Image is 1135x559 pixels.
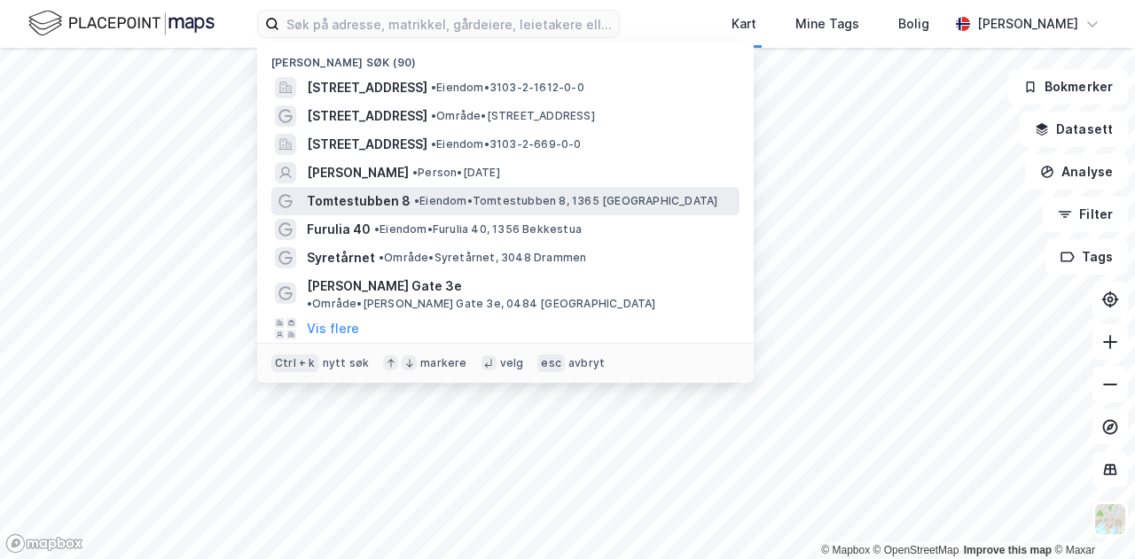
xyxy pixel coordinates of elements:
[307,219,371,240] span: Furulia 40
[568,356,605,370] div: avbryt
[257,42,754,74] div: [PERSON_NAME] søk (90)
[414,194,419,207] span: •
[279,11,619,37] input: Søk på adresse, matrikkel, gårdeiere, leietakere eller personer
[873,544,959,556] a: OpenStreetMap
[307,297,312,310] span: •
[412,166,418,179] span: •
[964,544,1052,556] a: Improve this map
[307,247,375,268] span: Syretårnet
[414,194,717,208] span: Eiendom • Tomtestubben 8, 1365 [GEOGRAPHIC_DATA]
[1043,197,1128,232] button: Filter
[379,251,384,264] span: •
[1008,69,1128,105] button: Bokmerker
[431,81,436,94] span: •
[431,109,436,122] span: •
[28,8,215,39] img: logo.f888ab2527a4732fd821a326f86c7f29.svg
[431,81,584,95] span: Eiendom • 3103-2-1612-0-0
[537,354,565,372] div: esc
[821,544,870,556] a: Mapbox
[379,251,586,265] span: Område • Syretårnet, 3048 Drammen
[374,222,582,237] span: Eiendom • Furulia 40, 1356 Bekkestua
[1020,112,1128,147] button: Datasett
[307,134,427,155] span: [STREET_ADDRESS]
[323,356,370,370] div: nytt søk
[307,162,409,183] span: [PERSON_NAME]
[1025,154,1128,190] button: Analyse
[898,13,929,35] div: Bolig
[412,166,500,180] span: Person • [DATE]
[5,533,83,554] a: Mapbox homepage
[977,13,1078,35] div: [PERSON_NAME]
[1046,474,1135,559] iframe: Chat Widget
[420,356,466,370] div: markere
[374,222,380,236] span: •
[307,190,411,212] span: Tomtestubben 8
[795,13,859,35] div: Mine Tags
[307,276,462,297] span: [PERSON_NAME] Gate 3e
[307,105,427,127] span: [STREET_ADDRESS]
[732,13,756,35] div: Kart
[307,77,427,98] span: [STREET_ADDRESS]
[431,137,436,151] span: •
[307,297,656,311] span: Område • [PERSON_NAME] Gate 3e, 0484 [GEOGRAPHIC_DATA]
[1045,239,1128,275] button: Tags
[500,356,524,370] div: velg
[271,354,319,372] div: Ctrl + k
[1046,474,1135,559] div: Kontrollprogram for chat
[307,318,359,339] button: Vis flere
[431,137,582,151] span: Eiendom • 3103-2-669-0-0
[431,109,595,123] span: Område • [STREET_ADDRESS]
